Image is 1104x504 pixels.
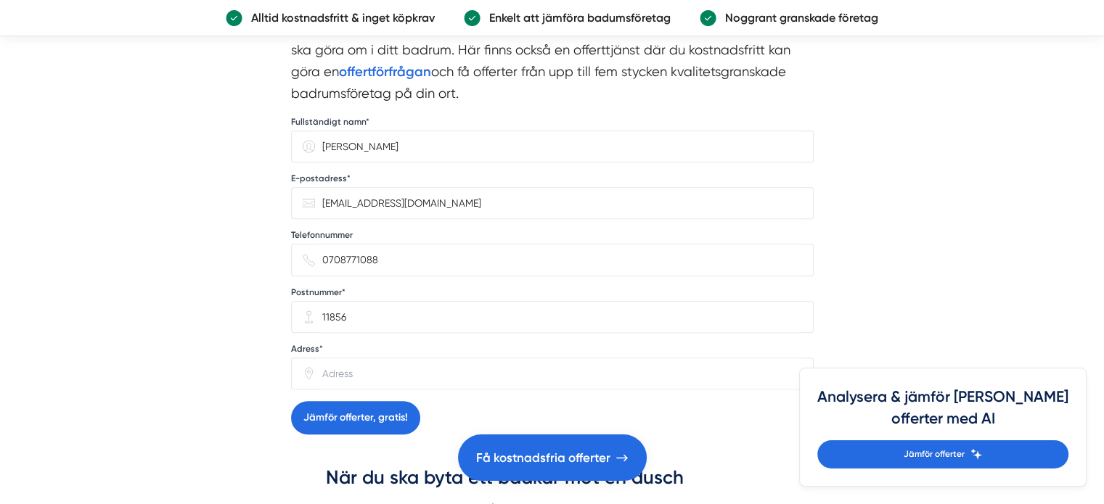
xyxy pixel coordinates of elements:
[339,64,431,80] strong: offertförfrågan
[303,254,316,267] svg: Telefon
[481,9,671,27] p: Enkelt att jämföra badumsföretag
[315,302,801,332] input: Postnummer
[817,440,1068,468] a: Jämför offerter
[315,188,801,218] input: E-postadress
[326,465,779,498] h3: När du ska byta ett badkar mot en dusch
[291,286,345,298] label: Postnummer*
[291,343,323,355] label: Adress*
[817,386,1068,440] h4: Analysera & jämför [PERSON_NAME] offerter med AI
[315,131,801,162] input: Fullständigt namn
[315,244,801,275] input: Telefonnummer
[242,9,435,27] p: Alltid kostnadsfritt & inget köpkrav
[291,116,369,128] label: Fullständigt namn*
[476,448,610,468] span: Få kostnadsfria offerter
[291,229,353,241] label: Telefonnummer
[315,358,801,389] input: Adress
[339,64,431,79] a: offertförfrågan
[458,434,647,481] a: Få kostnadsfria offerter
[291,17,814,104] p: är en webbsajt där du kan hitta all information du behöver då du ska göra om i ditt badrum. Här f...
[303,367,316,380] svg: Pin / Karta
[904,447,965,461] span: Jämför offerter
[291,173,351,184] label: E-postadress*
[716,9,878,27] p: Noggrant granskade företag
[291,401,420,434] button: Jämför offerter, gratis!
